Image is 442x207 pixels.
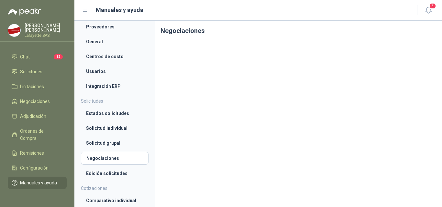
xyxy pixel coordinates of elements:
a: Usuarios [81,65,149,78]
a: Proveedores [81,21,149,33]
a: Negociaciones [81,152,149,165]
span: 12 [54,54,63,59]
span: Adjudicación [20,113,46,120]
button: 3 [423,5,434,16]
a: Edición solicitudes [81,167,149,180]
li: Solicitud grupal [86,140,143,147]
span: Negociaciones [20,98,50,105]
span: Chat [20,53,30,60]
a: Órdenes de Compra [8,125,67,144]
a: Solicitudes [8,66,67,78]
a: Licitaciones [8,80,67,93]
a: Comparativo individual [81,194,149,207]
a: Negociaciones [8,95,67,108]
a: Solicitud individual [81,122,149,134]
li: Centros de costo [86,53,143,60]
a: Solicitud grupal [81,137,149,149]
span: Solicitudes [20,68,42,75]
span: Manuales y ayuda [20,179,57,186]
h1: Manuales y ayuda [96,5,143,15]
li: Solicitud individual [86,125,143,132]
span: Configuración [20,164,49,171]
h1: Negociaciones [155,21,442,41]
img: Company Logo [8,24,20,36]
span: Órdenes de Compra [20,128,61,142]
iframe: /12YjmJr5j4XWigOpSm1zJD40mabGxgrkS/ [160,47,437,201]
a: Chat12 [8,51,67,63]
a: Adjudicación [8,110,67,122]
li: Proveedores [86,23,143,30]
a: Estados solicitudes [81,107,149,119]
a: Manuales y ayuda [8,177,67,189]
span: Remisiones [20,150,44,157]
li: Usuarios [86,68,143,75]
a: Configuración [8,162,67,174]
li: Estados solicitudes [86,110,143,117]
li: Edición solicitudes [86,170,143,177]
h4: Cotizaciones [81,185,149,192]
li: Integración ERP [86,83,143,90]
span: Licitaciones [20,83,44,90]
p: Lafayette SAS [25,34,67,37]
a: Centros de costo [81,50,149,63]
li: Comparativo individual [86,197,143,204]
p: [PERSON_NAME] [PERSON_NAME] [25,23,67,32]
a: General [81,36,149,48]
span: 3 [429,3,436,9]
a: Remisiones [8,147,67,159]
a: Integración ERP [81,80,149,92]
li: Negociaciones [86,155,143,162]
h4: Solicitudes [81,98,149,105]
img: Logo peakr [8,8,41,16]
li: General [86,38,143,45]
